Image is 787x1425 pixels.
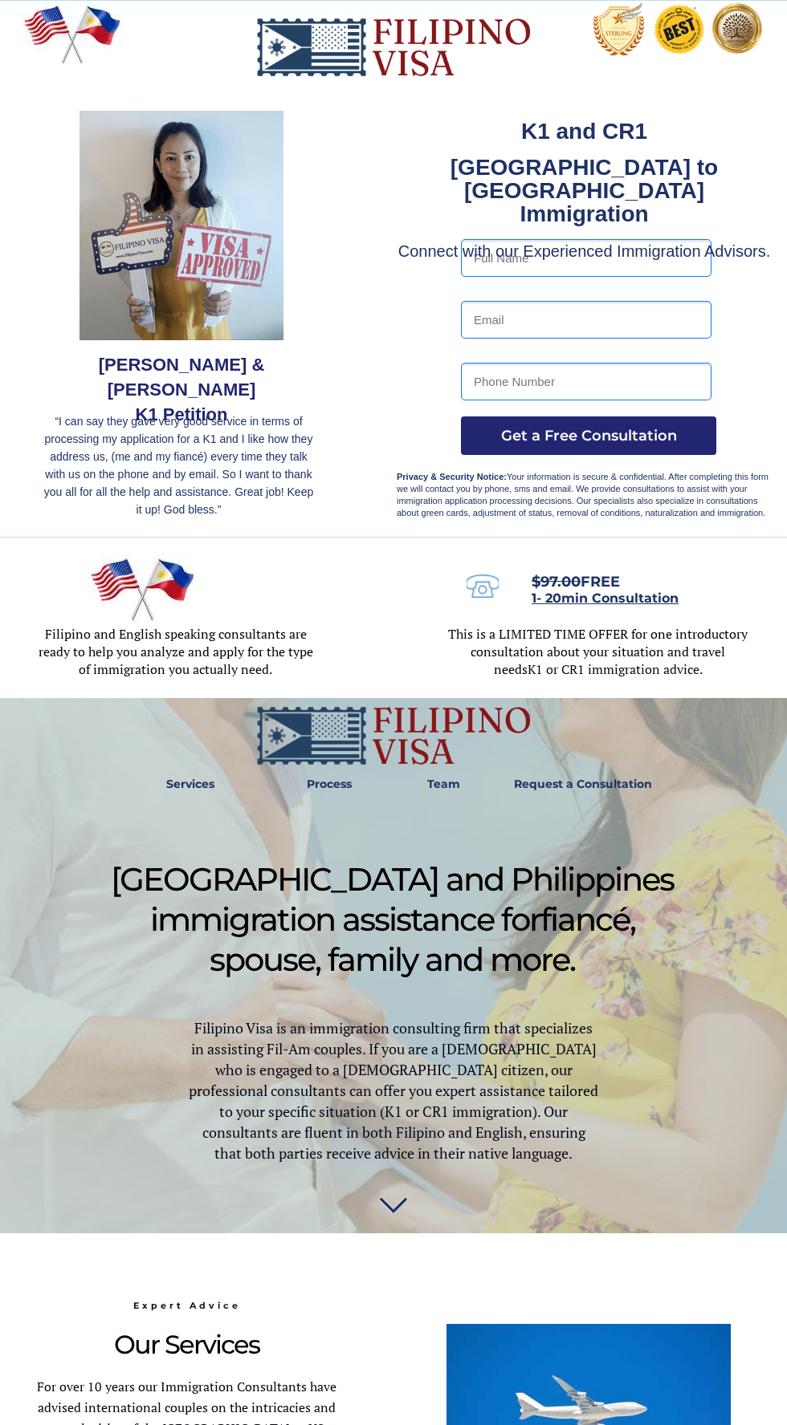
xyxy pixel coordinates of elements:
strong: Privacy & Security Notice: [397,472,507,481]
p: “I can say they gave very good service in terms of processing my application for a K1 and I like ... [40,412,317,518]
span: [PERSON_NAME] & [PERSON_NAME] K1 Petition [99,355,265,424]
strong: Team [427,777,460,791]
a: Request a Consultation [507,766,659,803]
span: This is a LIMITED TIME OFFER for one introductory consultation about your situation and travel needs [448,625,748,678]
strong: Request a Consultation [514,777,652,791]
span: Expert Advice [133,1300,241,1311]
span: FREE [532,573,620,591]
span: 1- 20min Consultation [532,591,679,606]
s: $97.00 [532,573,581,591]
button: Get a Free Consultation [461,416,716,455]
strong: Services [166,777,214,791]
span: [GEOGRAPHIC_DATA] and Philippines immigration assistance for , spouse, family and more. [111,859,674,979]
strong: K1 and CR1 [521,119,647,144]
input: Phone Number [461,363,712,400]
span: K1 or CR1 immigration advice. [528,660,703,678]
span: Your information is secure & confidential. After completing this form we will contact you by phon... [397,472,769,518]
strong: Process [307,777,352,791]
a: 1- 20min Consultation [532,592,679,605]
span: Filipino Visa is an immigration consulting firm that specializes in assisting Fil-Am couples. If ... [189,1018,598,1163]
span: fiancé [540,899,630,939]
a: Process [299,766,360,803]
a: Services [155,766,225,803]
span: Connect with our Experienced Immigration Advisors. [398,242,771,260]
input: Email [461,301,712,339]
span: Get a Free Consultation [461,427,716,445]
span: Our Services [114,1329,259,1360]
span: Filipino and English speaking consultants are ready to help you analyze and apply for the type of... [39,625,313,678]
strong: [GEOGRAPHIC_DATA] to [GEOGRAPHIC_DATA] Immigration [451,155,718,226]
a: Team [417,766,471,803]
